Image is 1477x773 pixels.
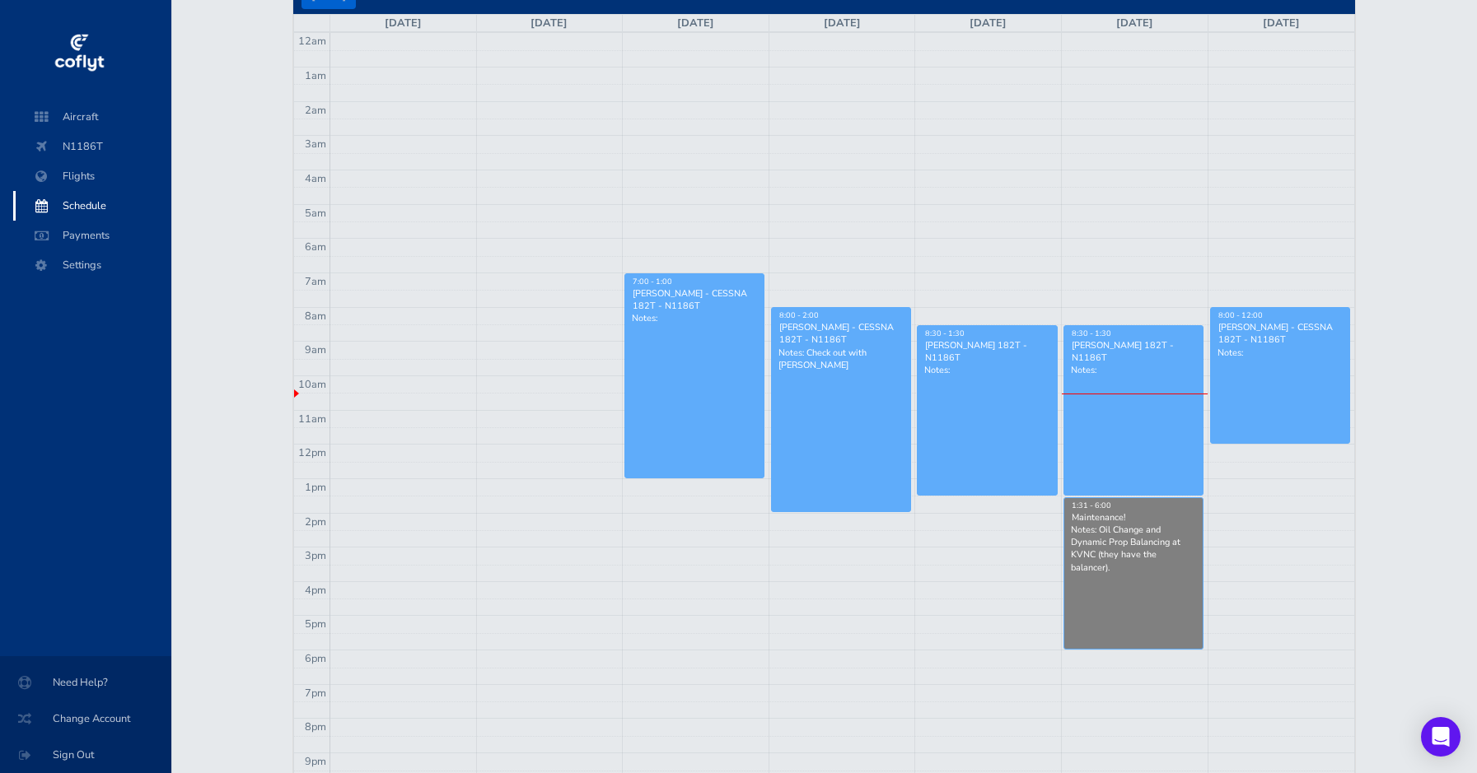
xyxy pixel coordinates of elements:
img: coflyt logo [52,29,106,78]
span: 10am [298,377,326,392]
span: 4am [305,171,326,186]
a: [DATE] [970,16,1007,30]
span: 3pm [305,548,326,563]
p: Notes: [632,312,757,324]
span: Flights [30,161,155,191]
span: 12pm [298,445,326,460]
p: Notes: Oil Change and Dynamic Prop Balancing at KVNC (they have the balancer). [1071,524,1196,574]
div: [PERSON_NAME] - CESSNA 182T - N1186T [1218,321,1344,346]
span: 8:00 - 2:00 [779,310,819,320]
span: 8:30 - 1:30 [925,328,965,338]
span: 9am [305,342,326,357]
a: [DATE] [531,16,568,30]
div: [PERSON_NAME] 182T - N1186T [924,339,1049,364]
p: Notes: Check out with [PERSON_NAME] [778,347,904,371]
span: 5pm [305,617,326,631]
a: [DATE] [385,16,422,30]
span: 6am [305,240,326,254]
span: N1186T [30,132,155,161]
span: 8:00 - 12:00 [1218,310,1263,320]
span: 8am [305,309,326,324]
div: Maintenance! [1071,511,1196,524]
span: 11am [298,412,326,426]
span: 2pm [305,515,326,529]
span: Settings [30,250,155,280]
span: Schedule [30,191,155,221]
span: Sign Out [20,740,152,770]
span: Aircraft [30,102,155,132]
span: 6pm [305,651,326,666]
span: 1am [305,68,326,83]
span: 8pm [305,719,326,734]
a: [DATE] [1263,16,1300,30]
div: [PERSON_NAME] - CESSNA 182T - N1186T [778,321,904,346]
a: [DATE] [1116,16,1153,30]
div: [PERSON_NAME] - CESSNA 182T - N1186T [632,287,757,312]
span: 9pm [305,754,326,769]
p: Notes: [924,364,1049,376]
span: 1:31 - 6:00 [1072,501,1111,510]
span: Change Account [20,704,152,733]
span: 1pm [305,480,326,495]
span: Payments [30,221,155,250]
a: [DATE] [677,16,714,30]
span: 2am [305,103,326,118]
span: 7pm [305,686,326,701]
span: Need Help? [20,668,152,697]
span: 3am [305,137,326,151]
div: [PERSON_NAME] 182T - N1186T [1071,339,1196,364]
span: 7:00 - 1:00 [633,277,672,286]
span: 12am [298,34,326,49]
div: Open Intercom Messenger [1421,717,1461,757]
span: 4pm [305,583,326,598]
span: 8:30 - 1:30 [1072,328,1111,338]
span: 7am [305,274,326,289]
p: Notes: [1218,347,1344,359]
a: [DATE] [824,16,861,30]
span: 5am [305,206,326,221]
p: Notes: [1071,364,1196,376]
